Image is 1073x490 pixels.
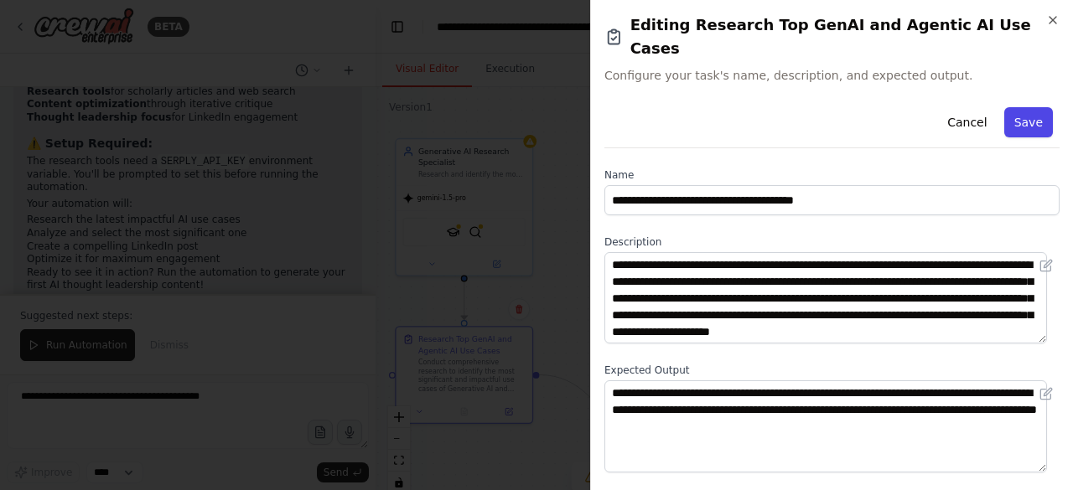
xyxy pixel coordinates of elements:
button: Open in editor [1036,384,1056,404]
button: Open in editor [1036,255,1056,276]
span: Configure your task's name, description, and expected output. [604,67,1060,84]
label: Name [604,168,1060,182]
button: Save [1004,107,1053,137]
button: Cancel [937,107,997,137]
h2: Editing Research Top GenAI and Agentic AI Use Cases [604,13,1060,60]
label: Description [604,235,1060,249]
label: Expected Output [604,364,1060,377]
